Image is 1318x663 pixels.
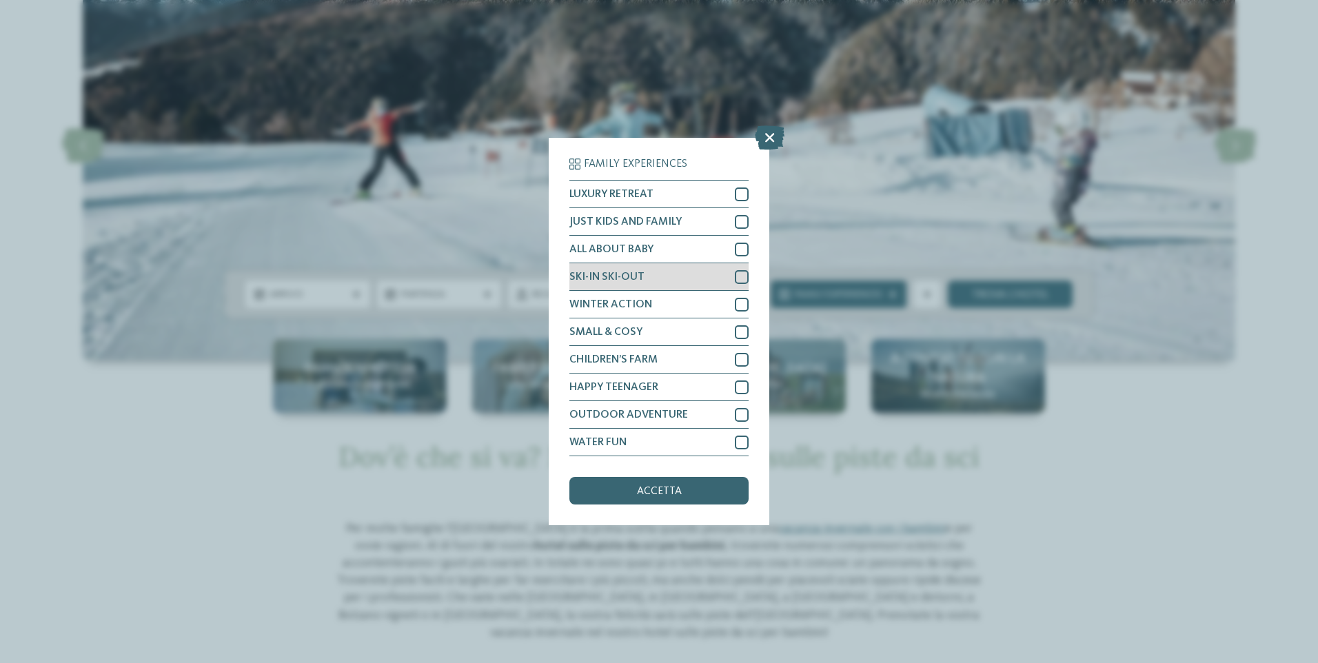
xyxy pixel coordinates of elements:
[637,486,682,497] span: accetta
[569,272,645,283] span: SKI-IN SKI-OUT
[569,244,653,255] span: ALL ABOUT BABY
[569,437,627,448] span: WATER FUN
[569,327,642,338] span: SMALL & COSY
[569,409,688,420] span: OUTDOOR ADVENTURE
[569,216,682,227] span: JUST KIDS AND FAMILY
[569,299,652,310] span: WINTER ACTION
[584,159,687,170] span: Family Experiences
[569,189,653,200] span: LUXURY RETREAT
[569,382,658,393] span: HAPPY TEENAGER
[569,354,658,365] span: CHILDREN’S FARM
